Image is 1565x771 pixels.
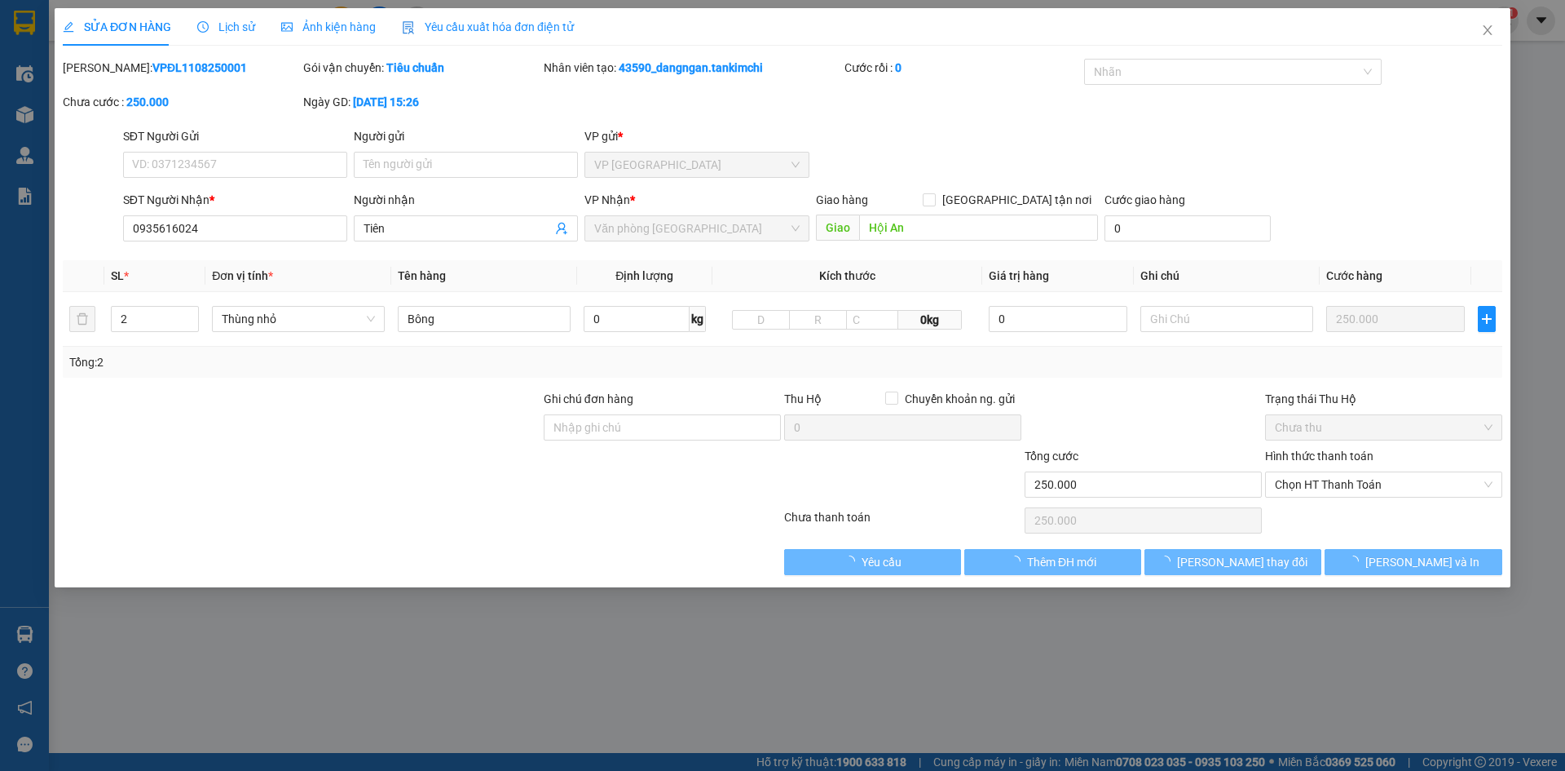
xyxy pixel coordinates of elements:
[1265,450,1373,463] label: Hình thức thanh toán
[846,310,898,330] input: C
[1141,306,1314,332] input: Ghi Chú
[585,193,631,206] span: VP Nhận
[303,59,540,77] div: Gói vận chuyển:
[123,191,347,209] div: SĐT Người Nhận
[63,21,74,33] span: edit
[1265,390,1502,408] div: Trạng thái Thu Hộ
[1479,306,1496,332] button: plus
[402,20,574,33] span: Yêu cầu xuất hóa đơn điện tử
[63,59,300,77] div: [PERSON_NAME]:
[1479,312,1495,326] span: plus
[398,269,446,282] span: Tên hàng
[386,61,444,74] b: Tiêu chuẩn
[595,153,800,177] span: VP Đà Lạt
[1481,24,1494,37] span: close
[354,127,578,145] div: Người gửi
[186,321,196,330] span: down
[181,319,199,331] span: Decrease Value
[1347,556,1365,567] span: loading
[862,553,902,571] span: Yêu cầu
[1159,556,1177,567] span: loading
[1365,553,1479,571] span: [PERSON_NAME] và In
[1326,269,1382,282] span: Cước hàng
[544,59,841,77] div: Nhân viên tạo:
[398,306,571,332] input: VD: Bàn, Ghế
[819,269,875,282] span: Kích thước
[123,127,347,145] div: SĐT Người Gửi
[844,556,862,567] span: loading
[619,61,763,74] b: 43590_dangngan.tankimchi
[69,353,604,371] div: Tổng: 2
[585,127,809,145] div: VP gửi
[1104,215,1271,241] input: Cước giao hàng
[1009,556,1027,567] span: loading
[784,549,961,575] button: Yêu cầu
[615,269,673,282] span: Định lượng
[152,61,247,74] b: VPĐL1108250001
[784,392,822,405] span: Thu Hộ
[844,59,1082,77] div: Cước rồi :
[733,310,791,330] input: D
[223,307,376,331] span: Thùng nhỏ
[1177,553,1307,571] span: [PERSON_NAME] thay đổi
[69,306,95,332] button: delete
[213,269,274,282] span: Đơn vị tính
[181,307,199,319] span: Increase Value
[197,21,209,33] span: clock-circle
[782,508,1023,537] div: Chưa thanh toán
[281,21,293,33] span: picture
[402,21,415,34] img: icon
[1326,306,1465,332] input: 0
[1483,480,1493,490] span: close-circle
[964,549,1141,575] button: Thêm ĐH mới
[556,222,569,235] span: user-add
[186,309,196,319] span: up
[789,310,847,330] input: R
[544,414,781,441] input: Ghi chú đơn hàng
[354,191,578,209] div: Người nhận
[936,191,1098,209] span: [GEOGRAPHIC_DATA] tận nơi
[1144,549,1321,575] button: [PERSON_NAME] thay đổi
[690,306,706,332] span: kg
[898,310,962,330] span: 0kg
[1025,450,1078,463] span: Tổng cước
[544,392,633,405] label: Ghi chú đơn hàng
[1325,549,1502,575] button: [PERSON_NAME] và In
[1135,260,1320,292] th: Ghi chú
[303,93,540,111] div: Ngày GD:
[197,20,255,33] span: Lịch sử
[989,269,1049,282] span: Giá trị hàng
[281,20,376,33] span: Ảnh kiện hàng
[859,215,1098,241] input: Dọc đường
[1027,553,1096,571] span: Thêm ĐH mới
[111,269,124,282] span: SL
[63,20,171,33] span: SỬA ĐƠN HÀNG
[353,95,419,109] b: [DATE] 15:26
[1275,472,1492,497] span: Chọn HT Thanh Toán
[895,61,902,74] b: 0
[126,95,169,109] b: 250.000
[595,216,800,241] span: Văn phòng Đà Nẵng
[1465,8,1510,54] button: Close
[816,193,868,206] span: Giao hàng
[898,390,1021,408] span: Chuyển khoản ng. gửi
[1275,415,1492,440] span: Chưa thu
[63,93,300,111] div: Chưa cước :
[816,215,859,241] span: Giao
[1104,193,1185,206] label: Cước giao hàng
